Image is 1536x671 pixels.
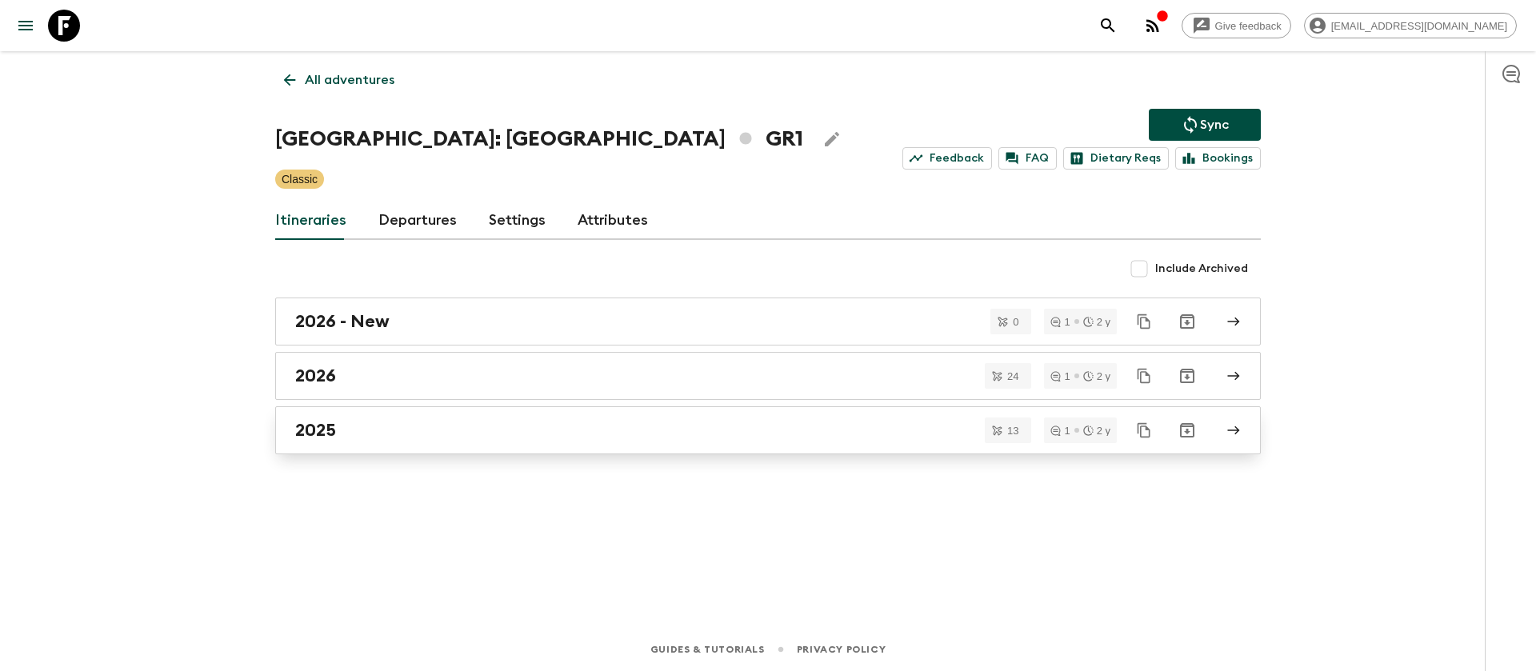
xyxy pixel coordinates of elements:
[1182,13,1291,38] a: Give feedback
[998,147,1057,170] a: FAQ
[295,311,390,332] h2: 2026 - New
[1175,147,1261,170] a: Bookings
[816,123,848,155] button: Edit Adventure Title
[1171,414,1203,446] button: Archive
[902,147,992,170] a: Feedback
[1171,306,1203,337] button: Archive
[998,371,1028,381] span: 24
[1050,425,1070,436] div: 1
[1130,416,1158,445] button: Duplicate
[282,171,318,187] p: Classic
[1149,109,1261,141] button: Sync adventure departures to the booking engine
[1206,20,1290,32] span: Give feedback
[295,365,336,386] h2: 2026
[1083,425,1110,436] div: 2 y
[275,352,1261,400] a: 2026
[650,641,765,658] a: Guides & Tutorials
[1083,317,1110,327] div: 2 y
[1003,317,1028,327] span: 0
[1050,371,1070,381] div: 1
[1155,261,1248,277] span: Include Archived
[275,202,346,240] a: Itineraries
[1130,361,1158,390] button: Duplicate
[275,406,1261,454] a: 2025
[305,70,394,90] p: All adventures
[1200,115,1229,134] p: Sync
[489,202,546,240] a: Settings
[1304,13,1517,38] div: [EMAIL_ADDRESS][DOMAIN_NAME]
[1063,147,1169,170] a: Dietary Reqs
[998,425,1028,436] span: 13
[295,420,336,441] h2: 2025
[1083,371,1110,381] div: 2 y
[1092,10,1124,42] button: search adventures
[275,123,803,155] h1: [GEOGRAPHIC_DATA]: [GEOGRAPHIC_DATA] GR1
[1130,307,1158,336] button: Duplicate
[275,64,403,96] a: All adventures
[1050,317,1070,327] div: 1
[10,10,42,42] button: menu
[275,298,1261,345] a: 2026 - New
[1171,360,1203,392] button: Archive
[1322,20,1516,32] span: [EMAIL_ADDRESS][DOMAIN_NAME]
[797,641,886,658] a: Privacy Policy
[378,202,457,240] a: Departures
[578,202,648,240] a: Attributes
